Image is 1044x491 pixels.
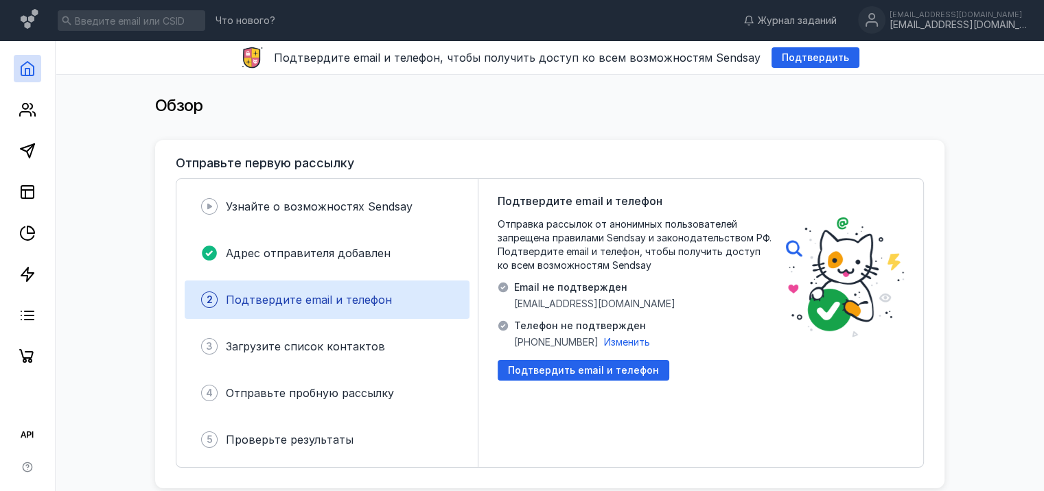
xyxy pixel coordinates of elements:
button: Подтвердить [772,47,859,68]
h3: Отправьте первую рассылку [176,156,354,170]
span: Обзор [155,95,203,115]
span: 2 [207,293,213,307]
span: Проверьте результаты [226,433,353,446]
span: Подтвердить email и телефон [508,365,659,376]
span: 5 [207,433,213,446]
div: [EMAIL_ADDRESS][DOMAIN_NAME] [890,19,1027,31]
span: Email не подтвержден [514,280,675,294]
span: Подтвердить [782,52,849,64]
div: [EMAIL_ADDRESS][DOMAIN_NAME] [890,10,1027,19]
span: Подтвердите email и телефон [498,193,662,209]
button: Изменить [604,335,650,349]
img: poster [786,217,904,337]
input: Введите email или CSID [58,10,205,31]
a: Что нового? [209,16,282,25]
a: Журнал заданий [736,14,844,27]
span: Журнал заданий [758,14,837,27]
span: Телефон не подтвержден [514,319,650,333]
span: 4 [206,386,213,400]
span: [PHONE_NUMBER] [514,335,599,349]
span: Отправка рассылок от анонимных пользователей запрещена правилами Sendsay и законодательством РФ. ... [498,217,772,272]
span: Подтвердите email и телефон, чтобы получить доступ ко всем возможностям Sendsay [274,51,761,64]
span: Адрес отправителя добавлен [226,246,391,260]
span: Что нового? [216,16,275,25]
span: 3 [206,339,213,353]
button: Подтвердить email и телефон [498,360,669,381]
span: Загрузите список контактов [226,339,385,353]
span: Узнайте о возможностях Sendsay [226,200,413,213]
span: Изменить [604,336,650,348]
span: Отправьте пробную рассылку [226,386,394,400]
span: [EMAIL_ADDRESS][DOMAIN_NAME] [514,297,675,311]
span: Подтвердите email и телефон [226,293,392,307]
